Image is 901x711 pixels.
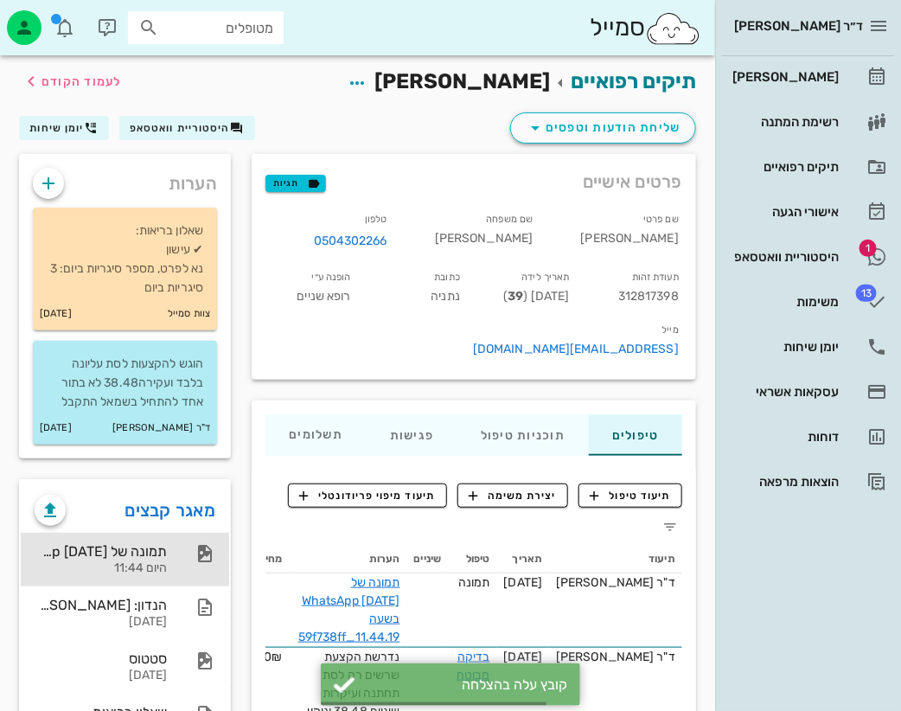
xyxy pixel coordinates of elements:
[722,326,894,368] a: יומן שיחות
[856,285,877,302] span: תג
[365,214,387,225] small: טלפון
[314,232,387,251] a: 0504302266
[448,546,497,573] th: טיפול
[729,250,839,264] div: היסטוריית וואטסאפ
[288,484,447,508] button: תיעוד מיפוי פריודונטלי
[374,69,550,93] span: [PERSON_NAME]
[35,650,167,667] div: סטטוס
[119,116,255,140] button: היסטוריית וואטסאפ
[722,416,894,458] a: דוחות
[255,264,365,317] div: רופא שניים
[722,281,894,323] a: תגמשימות
[729,205,839,219] div: אישורי הגעה
[729,70,839,84] div: [PERSON_NAME]
[632,272,679,283] small: תעודת זהות
[290,546,407,573] th: הערות
[504,650,543,664] span: [DATE]
[40,419,72,438] small: [DATE]
[508,289,523,304] strong: 39
[618,289,679,304] span: 312817398
[729,385,839,399] div: עסקאות אשראי
[497,546,550,573] th: תאריך
[722,146,894,188] a: תיקים רפואיים
[549,546,682,573] th: תיעוד
[729,430,839,444] div: דוחות
[431,289,461,304] span: נתניה
[19,116,109,140] button: יומן שיחות
[273,176,318,191] span: תגיות
[35,561,167,576] div: היום 11:44
[525,118,681,138] span: שליחת הודעות וטפסים
[35,543,167,560] div: תמונה של WhatsApp [DATE] בשעה 11.44.19_59f738ff
[729,475,839,489] div: הוצאות מרפאה
[29,122,84,134] span: יומן שיחות
[364,676,567,693] div: קובץ עלה בהצלחה
[35,669,167,683] div: [DATE]
[522,272,570,283] small: תאריך לידה
[729,115,839,129] div: רשימת המתנה
[457,414,589,456] div: תוכניות טיפול
[590,10,701,47] div: סמייל
[264,650,282,664] span: 0₪
[504,575,543,590] span: [DATE]
[722,101,894,143] a: רשימת המתנה
[578,484,682,508] button: תיעוד טיפול
[662,324,679,336] small: מייל
[546,206,693,264] div: [PERSON_NAME]
[729,295,839,309] div: משימות
[643,214,679,225] small: שם פרטי
[366,414,457,456] div: פגישות
[312,272,351,283] small: הופנה ע״י
[35,597,167,613] div: הנדון: [PERSON_NAME] - ת.ז. 312817398
[583,168,682,195] span: פרטים אישיים
[729,340,839,354] div: יומן שיחות
[407,546,449,573] th: שיניים
[571,69,696,93] a: תיקים רפואיים
[125,496,216,524] a: מאגר קבצים
[47,355,203,412] p: הוגש להקצעות לסת עליונה בלבד ועקירה38.48 לא בתור אחד להתחיל בשמאל התקבל
[299,488,435,503] span: תיעוד מיפוי פריודונטלי
[722,236,894,278] a: תגהיסטוריית וואטסאפ
[503,289,569,304] span: [DATE] ( )
[473,342,679,356] a: [EMAIL_ADDRESS][DOMAIN_NAME]
[556,573,675,592] div: ד"ר [PERSON_NAME]
[457,650,490,682] a: בדיקה מבוטח
[859,240,877,257] span: תג
[35,615,167,630] div: [DATE]
[458,575,490,590] span: תמונה
[168,304,210,323] small: צוות סמייל
[734,18,863,34] span: ד״ר [PERSON_NAME]
[298,575,400,644] a: תמונה של WhatsApp [DATE] בשעה 11.44.19_59f738ff
[21,66,122,97] button: לעמוד הקודם
[722,371,894,413] a: עסקאות אשראי
[47,221,203,298] p: שאלון בריאות: ✔ עישון נא לפרט, מספר סיגריות ביום: 3 סיגריות ביום
[40,304,72,323] small: [DATE]
[487,214,534,225] small: שם משפחה
[722,461,894,503] a: הוצאות מרפאה
[645,11,701,46] img: SmileCloud logo
[42,74,122,89] span: לעמוד הקודם
[722,56,894,98] a: [PERSON_NAME]
[556,648,675,666] div: ד"ר [PERSON_NAME]
[265,175,326,192] button: תגיות
[591,488,671,503] span: תיעוד טיפול
[435,272,461,283] small: כתובת
[510,112,696,144] button: שליחת הודעות וטפסים
[729,160,839,174] div: תיקים רפואיים
[19,154,231,204] div: הערות
[722,191,894,233] a: אישורי הגעה
[589,414,682,456] div: טיפולים
[401,206,547,264] div: [PERSON_NAME]
[289,429,342,441] span: תשלומים
[112,419,210,438] small: ד"ר [PERSON_NAME]
[51,14,61,24] span: תג
[469,488,557,503] span: יצירת משימה
[130,122,230,134] span: היסטוריית וואטסאפ
[457,484,569,508] button: יצירת משימה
